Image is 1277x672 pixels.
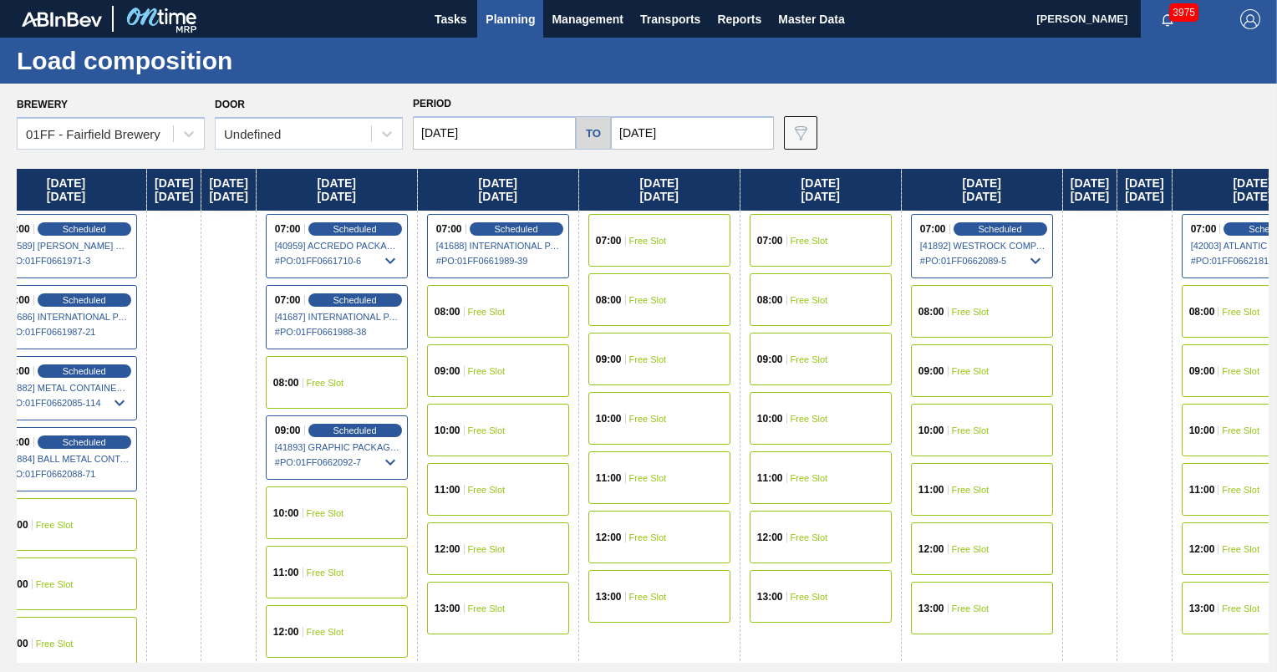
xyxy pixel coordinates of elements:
span: Transports [640,9,700,29]
img: icon-filter-gray [791,123,811,143]
span: Planning [486,9,535,29]
img: TNhmsLtSVTkK8tSr43FrP2fwEKptu5GPRR3wAAAABJRU5ErkJggg== [22,12,102,27]
span: 3975 [1169,3,1198,22]
h1: Load composition [17,51,313,70]
input: mm/dd/yyyy [611,116,774,150]
span: Master Data [778,9,844,29]
span: Tasks [432,9,469,29]
span: Period [413,98,451,109]
span: Reports [717,9,761,29]
div: Undefined [224,127,281,141]
button: Notifications [1141,8,1194,31]
label: Brewery [17,99,68,110]
span: Management [552,9,623,29]
button: icon-filter-gray [784,116,817,150]
div: 01FF - Fairfield Brewery [26,127,160,141]
h5: to [586,127,601,140]
input: mm/dd/yyyy [413,116,576,150]
img: Logout [1240,9,1260,29]
label: Door [215,99,245,110]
